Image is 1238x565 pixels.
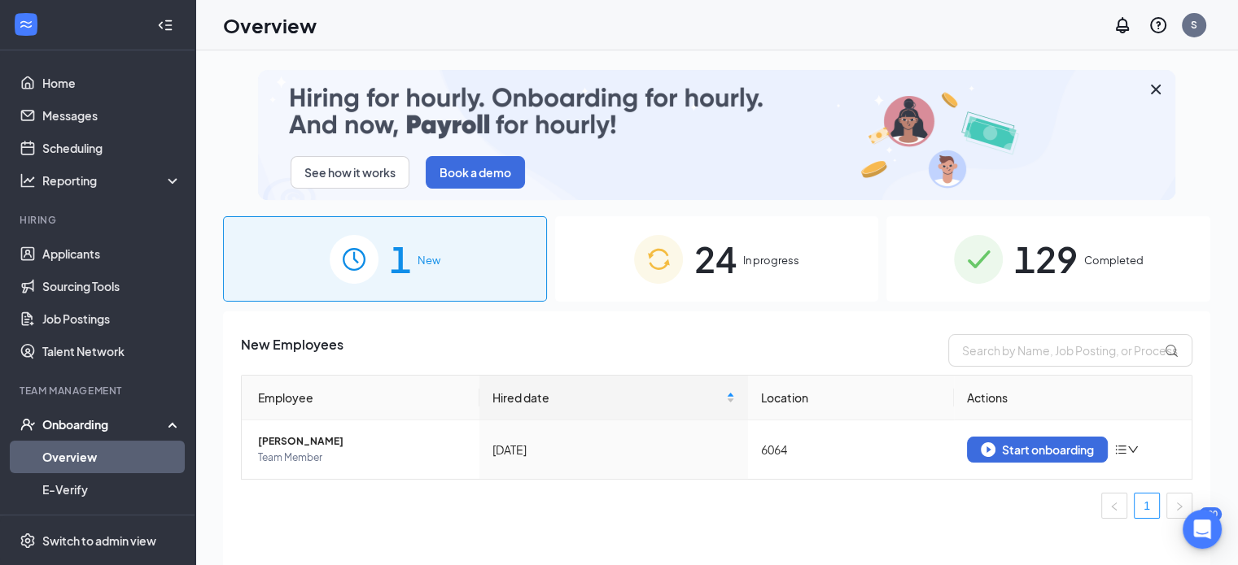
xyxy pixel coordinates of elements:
[42,441,182,473] a: Overview
[1101,493,1127,519] li: Previous Page
[1148,15,1168,35] svg: QuestionInfo
[426,156,525,189] button: Book a demo
[390,231,411,287] span: 1
[42,67,182,99] a: Home
[1134,493,1160,519] li: 1
[418,252,440,268] span: New
[20,532,36,549] svg: Settings
[42,335,182,367] a: Talent Network
[42,270,182,302] a: Sourcing Tools
[1114,443,1127,456] span: bars
[1084,252,1144,268] span: Completed
[743,252,799,268] span: In progress
[1191,18,1197,32] div: S
[20,172,36,189] svg: Analysis
[1166,493,1192,519] button: right
[42,99,182,132] a: Messages
[954,376,1192,420] th: Actions
[748,420,955,479] td: 6064
[42,506,182,538] a: Onboarding Documents
[1146,80,1166,99] svg: Cross
[157,17,173,33] svg: Collapse
[694,231,737,287] span: 24
[241,334,343,367] span: New Employees
[1014,231,1078,287] span: 129
[1166,493,1192,519] li: Next Page
[258,433,466,450] span: [PERSON_NAME]
[967,437,1108,463] button: Start onboarding
[18,16,34,33] svg: WorkstreamLogo
[1109,502,1119,511] span: left
[1183,510,1222,549] div: Open Intercom Messenger
[20,384,178,398] div: Team Management
[42,132,182,164] a: Scheduling
[20,213,178,227] div: Hiring
[1199,507,1222,521] div: 100
[492,389,723,406] span: Hired date
[981,442,1094,457] div: Start onboarding
[948,334,1192,367] input: Search by Name, Job Posting, or Process
[258,450,466,466] span: Team Member
[42,473,182,506] a: E-Verify
[42,302,182,335] a: Job Postings
[1113,15,1132,35] svg: Notifications
[42,172,182,189] div: Reporting
[291,156,409,189] button: See how it works
[1127,444,1139,455] span: down
[748,376,955,420] th: Location
[242,376,479,420] th: Employee
[42,237,182,270] a: Applicants
[20,416,36,432] svg: UserCheck
[492,441,735,459] div: [DATE]
[1135,493,1159,518] a: 1
[42,532,156,549] div: Switch to admin view
[1175,502,1184,511] span: right
[223,11,317,39] h1: Overview
[1101,493,1127,519] button: left
[258,70,1175,200] img: payroll-small.gif
[42,416,168,432] div: Onboarding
